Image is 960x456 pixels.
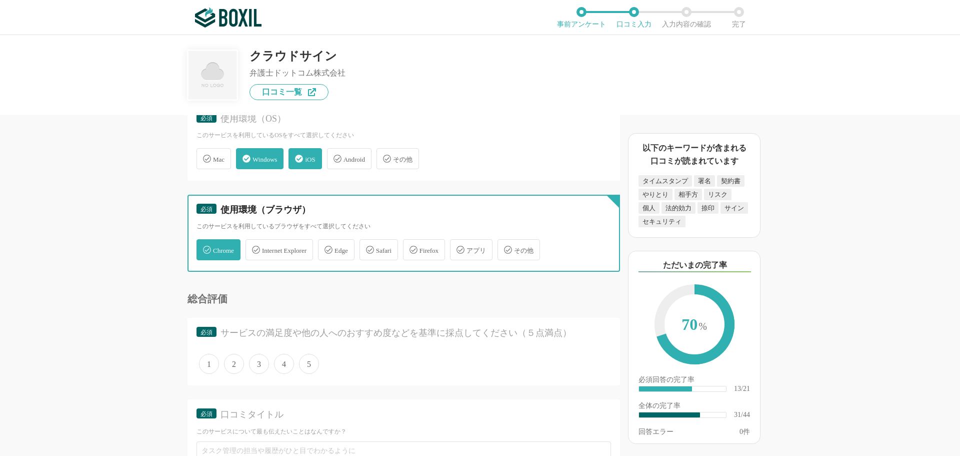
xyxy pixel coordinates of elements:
[694,175,715,187] div: 署名
[262,88,302,96] span: 口コミ一覧
[607,7,660,28] li: 口コミ入力
[555,7,607,28] li: 事前アンケート
[717,175,744,187] div: 契約書
[638,189,672,200] div: やりとり
[334,247,348,254] span: Edge
[220,204,593,216] div: 使用環境（ブラウザ）
[249,354,269,374] span: 3
[224,354,244,374] span: 2
[638,259,751,272] div: ただいまの完了率
[712,7,765,28] li: 完了
[200,329,212,336] span: 必須
[196,427,611,436] div: このサービスについて最も伝えたいことはなんですか？
[698,321,707,332] span: %
[638,376,750,385] div: 必須回答の完了率
[274,354,294,374] span: 4
[200,115,212,122] span: 必須
[739,428,743,435] span: 0
[704,189,731,200] div: リスク
[419,247,438,254] span: Firefox
[213,156,224,163] span: Mac
[734,411,750,418] div: 31/44
[196,131,611,140] div: このサービスを利用しているOSをすべて選択してください
[674,189,702,200] div: 相手方
[252,156,277,163] span: Windows
[638,216,685,227] div: セキュリティ
[638,202,659,214] div: 個人
[220,408,593,421] div: 口コミタイトル
[262,247,306,254] span: Internet Explorer
[697,202,718,214] div: 捺印
[639,412,700,417] div: ​
[734,385,750,392] div: 13/21
[466,247,486,254] span: アプリ
[305,156,315,163] span: iOS
[220,113,593,125] div: 使用環境（OS）
[639,386,692,391] div: ​
[220,327,593,339] div: サービスの満足度や他の人へのおすすめ度などを基準に採点してください（５点満点）
[638,428,673,435] div: 回答エラー
[638,142,750,167] div: 以下のキーワードが含まれる口コミが読まれています
[638,402,750,411] div: 全体の完了率
[199,354,219,374] span: 1
[343,156,365,163] span: Android
[249,84,328,100] a: 口コミ一覧
[514,247,533,254] span: その他
[200,410,212,417] span: 必須
[249,69,345,77] div: 弁護士ドットコム株式会社
[187,294,620,304] div: 総合評価
[664,294,724,356] span: 70
[200,206,212,213] span: 必須
[213,247,234,254] span: Chrome
[249,50,345,62] div: クラウドサイン
[299,354,319,374] span: 5
[739,428,750,435] div: 件
[720,202,748,214] div: サイン
[376,247,391,254] span: Safari
[195,8,261,28] img: ボクシルSaaS_ロゴ
[661,202,695,214] div: 法的効力
[393,156,412,163] span: その他
[196,222,611,231] div: このサービスを利用しているブラウザをすべて選択してください
[638,175,692,187] div: タイムスタンプ
[660,7,712,28] li: 入力内容の確認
